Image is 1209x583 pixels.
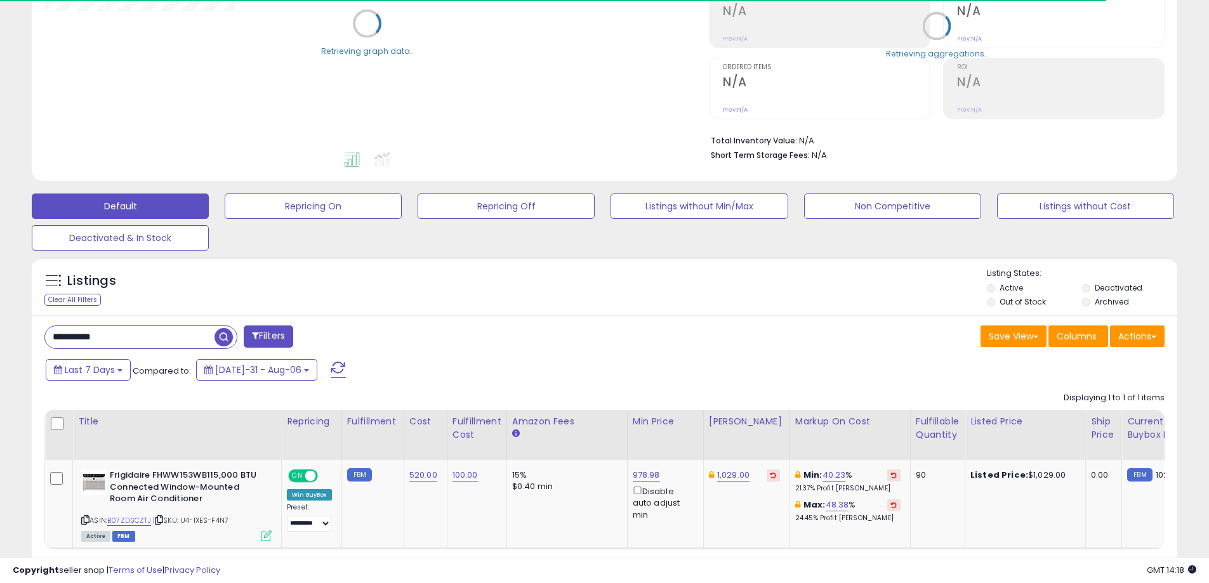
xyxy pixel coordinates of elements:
div: [PERSON_NAME] [709,415,784,428]
div: 15% [512,469,618,481]
span: [DATE]-31 - Aug-06 [215,364,301,376]
div: Markup on Cost [795,415,905,428]
div: Ship Price [1091,415,1116,442]
button: Save View [981,325,1047,347]
b: Min: [803,469,823,481]
b: Listed Price: [970,469,1028,481]
a: Terms of Use [109,564,162,576]
th: The percentage added to the cost of goods (COGS) that forms the calculator for Min & Max prices. [789,410,910,460]
div: Fulfillment [347,415,399,428]
div: Current Buybox Price [1127,415,1192,442]
button: Filters [244,325,293,348]
button: Repricing Off [418,193,595,219]
a: 40.23 [823,469,846,481]
div: Cost [409,415,442,428]
div: Win BuyBox [287,489,332,501]
button: Repricing On [225,193,402,219]
div: ASIN: [81,469,272,540]
img: 41O4CaVZd1L._SL40_.jpg [81,469,107,495]
div: Disable auto adjust min [633,484,694,521]
label: Active [1000,282,1023,293]
button: Listings without Cost [997,193,1174,219]
span: 1029 [1156,469,1174,481]
div: Retrieving graph data.. [321,45,414,56]
strong: Copyright [13,564,59,576]
label: Out of Stock [1000,296,1046,307]
a: 48.38 [826,499,849,511]
div: Title [78,415,276,428]
div: seller snap | | [13,565,220,577]
div: Fulfillable Quantity [916,415,960,442]
span: Last 7 Days [65,364,115,376]
span: Columns [1057,330,1097,343]
button: [DATE]-31 - Aug-06 [196,359,317,381]
div: Repricing [287,415,336,428]
p: 21.37% Profit [PERSON_NAME] [795,484,901,493]
small: FBM [347,468,372,481]
button: Listings without Min/Max [611,193,788,219]
h5: Listings [67,272,116,290]
button: Actions [1110,325,1165,347]
button: Default [32,193,209,219]
span: FBM [112,531,135,542]
span: Compared to: [133,365,191,377]
div: % [795,499,901,523]
span: 2025-08-14 14:18 GMT [1147,564,1196,576]
label: Archived [1095,296,1129,307]
a: 1,029.00 [717,469,750,481]
button: Last 7 Days [46,359,131,381]
div: Clear All Filters [44,294,101,306]
a: 520.00 [409,469,437,481]
div: 90 [916,469,955,481]
span: ON [289,471,305,481]
a: 100.00 [453,469,478,481]
b: Max: [803,499,826,511]
button: Columns [1048,325,1108,347]
div: Listed Price [970,415,1080,428]
div: Amazon Fees [512,415,622,428]
span: | SKU: U4-1XES-F4N7 [153,515,228,525]
div: Displaying 1 to 1 of 1 items [1064,392,1165,404]
div: % [795,469,901,493]
p: 24.45% Profit [PERSON_NAME] [795,514,901,523]
a: B07ZDSCZTJ [107,515,151,526]
div: Retrieving aggregations.. [886,48,988,59]
div: 0.00 [1091,469,1112,481]
small: FBM [1127,468,1152,481]
button: Deactivated & In Stock [32,225,209,251]
b: Frigidaire FHWW153WB115,000 BTU Connected Window-Mounted Room Air Conditioner [110,469,264,508]
div: Preset: [287,503,332,532]
button: Non Competitive [804,193,981,219]
a: 978.98 [633,469,660,481]
div: $0.40 min [512,481,618,492]
div: $1,029.00 [970,469,1076,481]
div: Min Price [633,415,698,428]
span: OFF [316,471,336,481]
small: Amazon Fees. [512,428,520,440]
a: Privacy Policy [164,564,220,576]
p: Listing States: [987,268,1177,280]
span: All listings currently available for purchase on Amazon [81,531,110,542]
label: Deactivated [1095,282,1142,293]
div: Fulfillment Cost [453,415,501,442]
